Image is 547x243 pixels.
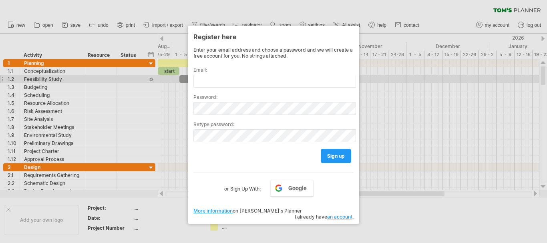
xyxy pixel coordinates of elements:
[327,214,352,220] a: an account
[327,153,345,159] span: sign up
[193,94,354,100] label: Password:
[193,29,354,44] div: Register here
[193,121,354,127] label: Retype password:
[193,208,302,214] span: on [PERSON_NAME]'s Planner
[193,47,354,59] div: Enter your email address and choose a password and we will create a free account for you. No stri...
[270,180,314,197] a: Google
[193,208,233,214] a: More information
[321,149,351,163] a: sign up
[224,180,261,193] label: or Sign Up With:
[288,185,307,191] span: Google
[295,214,354,220] span: I already have .
[193,67,354,73] label: Email:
